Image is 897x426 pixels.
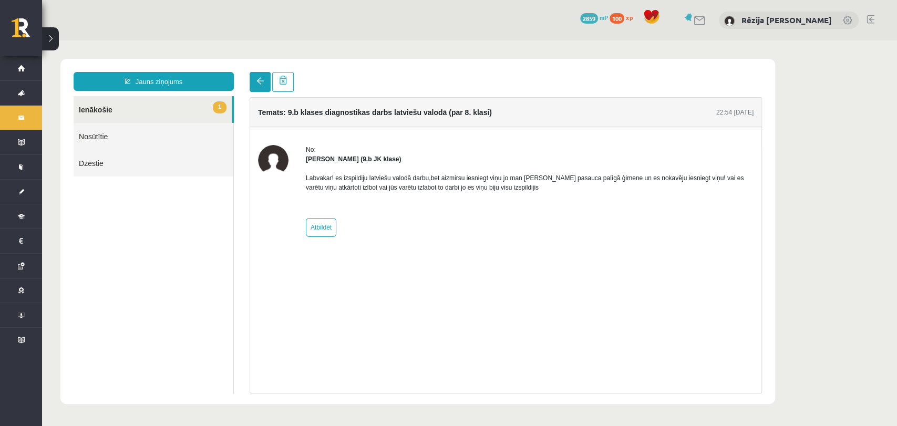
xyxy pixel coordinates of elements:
[264,133,712,152] p: Labvakar! es izspildiju latviešu valodā darbu,bet aizmirsu iesniegt viņu jo man [PERSON_NAME] pas...
[216,105,246,135] img: Aigars Laķis
[32,56,190,82] a: 1Ienākošie
[264,115,359,122] strong: [PERSON_NAME] (9.b JK klase)
[171,61,184,73] span: 1
[610,13,638,22] a: 100 xp
[600,13,608,22] span: mP
[741,15,832,25] a: Rēzija [PERSON_NAME]
[580,13,608,22] a: 2859 mP
[264,105,712,114] div: No:
[32,82,191,109] a: Nosūtītie
[12,18,42,45] a: Rīgas 1. Tālmācības vidusskola
[724,16,735,26] img: Rēzija Anna Zeniņa
[674,67,712,77] div: 22:54 [DATE]
[32,109,191,136] a: Dzēstie
[580,13,598,24] span: 2859
[216,68,450,76] h4: Temats: 9.b klases diagnostikas darbs latviešu valodā (par 8. klasi)
[610,13,624,24] span: 100
[626,13,633,22] span: xp
[264,178,294,196] a: Atbildēt
[32,32,192,50] a: Jauns ziņojums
